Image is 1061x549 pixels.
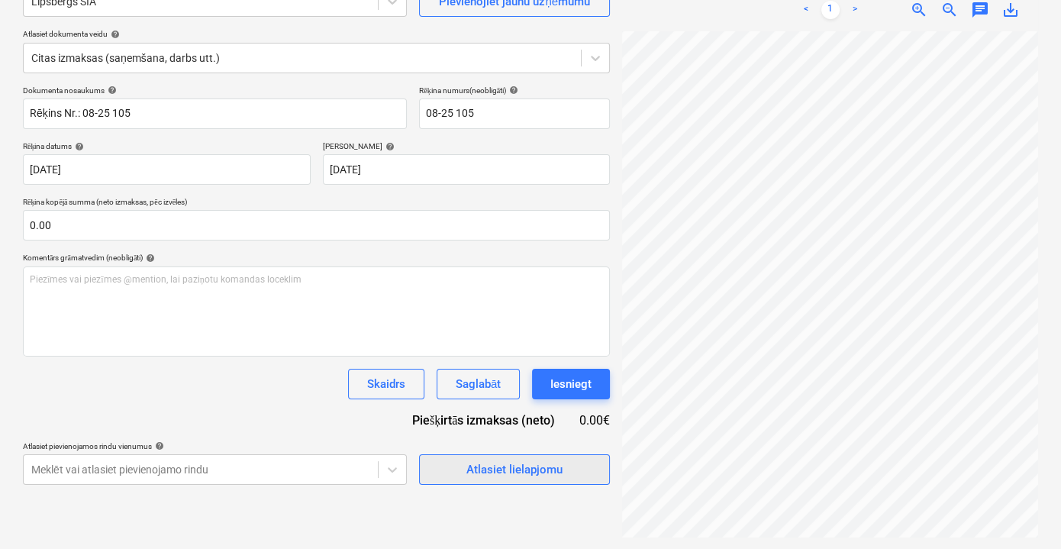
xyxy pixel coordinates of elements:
div: Atlasiet pievienojamos rindu vienumus [23,441,407,451]
a: Previous page [797,1,815,19]
p: Rēķina kopējā summa (neto izmaksas, pēc izvēles) [23,197,610,210]
span: zoom_out [940,1,959,19]
span: chat [971,1,989,19]
button: Iesniegt [532,369,610,399]
span: help [382,142,395,151]
div: Iesniegt [550,374,592,394]
span: help [72,142,84,151]
div: Saglabāt [456,374,501,394]
div: Rēķina numurs (neobligāti) [419,86,610,95]
div: Dokumenta nosaukums [23,86,407,95]
input: Dokumenta nosaukums [23,98,407,129]
div: Piešķirtās izmaksas (neto) [400,412,579,429]
button: Skaidrs [348,369,424,399]
div: Komentārs grāmatvedim (neobligāti) [23,253,610,263]
div: Atlasiet lielapjomu [466,460,563,480]
span: help [105,86,117,95]
span: help [152,441,164,451]
span: zoom_in [910,1,928,19]
div: 0.00€ [579,412,610,429]
a: Next page [846,1,864,19]
div: Atlasiet dokumenta veidu [23,29,610,39]
div: Rēķina datums [23,141,311,151]
button: Atlasiet lielapjomu [419,454,610,485]
span: help [108,30,120,39]
div: Skaidrs [367,374,405,394]
span: save_alt [1001,1,1020,19]
span: help [506,86,518,95]
input: Rēķina numurs [419,98,610,129]
input: Rēķina datums nav norādīts [23,154,311,185]
input: Rēķina kopējā summa (neto izmaksas, pēc izvēles) [23,210,610,241]
span: help [143,254,155,263]
button: Saglabāt [437,369,520,399]
input: Izpildes datums nav norādīts [323,154,611,185]
a: Page 1 is your current page [821,1,840,19]
div: [PERSON_NAME] [323,141,611,151]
